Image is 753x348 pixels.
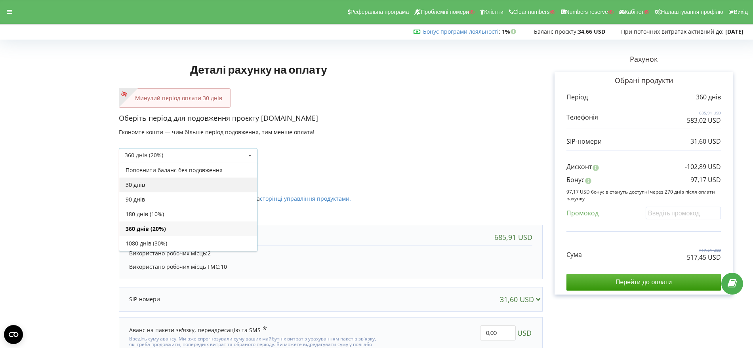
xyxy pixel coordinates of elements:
p: 685,91 USD [687,110,721,116]
div: 1080 днів (30%) [119,236,257,251]
p: 517,45 USD [687,253,721,262]
span: 2 [208,249,211,257]
span: При поточних витратах активний до: [621,28,724,35]
p: Бонус [566,175,585,184]
span: Вихід [734,9,748,15]
span: Кабінет [625,9,644,15]
p: SIP-номери [566,137,602,146]
p: Період [566,93,588,102]
strong: 34,66 USD [578,28,605,35]
input: Введіть промокод [646,207,721,219]
div: 180 днів (10%) [119,207,257,221]
strong: [DATE] [725,28,743,35]
p: Промокод [566,209,599,218]
p: 583,02 USD [687,116,721,125]
a: сторінці управління продуктами. [260,195,351,202]
span: Реферальна програма [351,9,409,15]
p: 717,51 USD [687,247,721,253]
button: Open CMP widget [4,325,23,344]
input: Перейти до оплати [566,274,721,291]
p: 97,17 USD [690,175,721,184]
p: Телефонія [566,113,598,122]
span: Налаштування профілю [661,9,723,15]
span: Клієнти [484,9,503,15]
span: Clear numbers [513,9,550,15]
p: -102,89 USD [685,162,721,171]
p: Активовані продукти [119,171,543,181]
p: 97,17 USD бонусів стануть доступні через 270 днів після оплати рахунку [566,188,721,202]
p: Дисконт [566,162,592,171]
div: 360 днів (20%) [125,152,163,158]
div: Аванс на пакети зв'язку, переадресацію та SMS [129,325,267,334]
span: Баланс проєкту: [534,28,578,35]
p: 360 днів [696,93,721,102]
p: Сума [566,250,582,259]
p: 31,60 USD [690,137,721,146]
div: Поповнити баланс без подовження [119,163,257,177]
span: Економте кошти — чим більше період подовження, тим менше оплата! [119,128,315,136]
p: SIP-номери [129,295,160,303]
div: 685,91 USD [494,233,532,241]
div: 30 днів (12-місячна підписка) [119,251,257,265]
strong: 1% [502,28,518,35]
p: Використано робочих місць: [129,249,532,257]
span: Numbers reserve [566,9,608,15]
h1: Деталі рахунку на оплату [119,50,398,88]
div: 31,60 USD [500,295,544,303]
p: Минулий період оплати 30 днів [127,94,222,102]
p: Рахунок [543,54,745,65]
span: 10 [221,263,227,270]
p: Використано робочих місць FMC: [129,263,532,271]
span: Проблемні номери [421,9,469,15]
span: : [423,28,500,35]
a: Бонус програми лояльності [423,28,499,35]
div: 30 днів [119,177,257,192]
p: Оберіть період для подовження проєкту [DOMAIN_NAME] [119,113,543,124]
div: 90 днів [119,192,257,207]
p: Обрані продукти [566,76,721,86]
div: 360 днів (20%) [119,221,257,236]
span: USD [517,325,532,340]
